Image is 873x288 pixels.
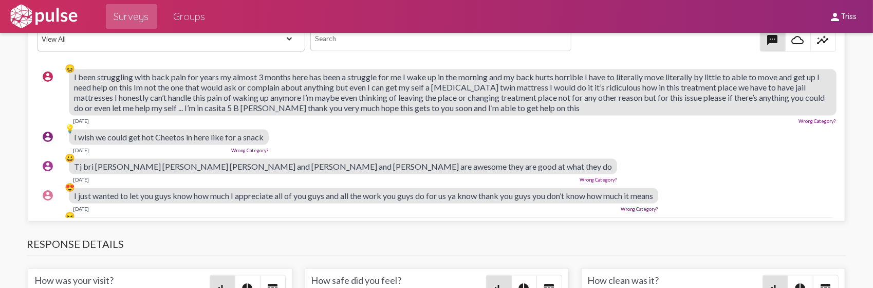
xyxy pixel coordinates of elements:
div: 💡 [65,123,75,134]
input: Search [310,26,571,51]
mat-icon: account_circle [42,131,54,143]
mat-icon: cloud_queue [792,34,804,46]
div: [DATE] [73,147,89,153]
a: Surveys [106,4,157,29]
mat-icon: insights [817,34,829,46]
span: I wish we could get hot Cheetos in here like for a snack [74,132,264,142]
mat-icon: account_circle [42,70,54,83]
div: [DATE] [73,176,89,183]
span: I been struggling with back pain for years my almost 3 months here has been a struggle for me I w... [74,72,825,113]
span: Groups [174,7,206,26]
a: Wrong Category? [231,148,269,153]
mat-icon: account_circle [42,189,54,202]
a: Wrong Category? [799,118,837,124]
a: Groups [165,4,214,29]
a: Wrong Category? [580,177,617,183]
div: [DATE] [73,118,89,124]
button: Triss [821,7,865,26]
div: 😖 [65,63,75,74]
div: 😀 [65,153,75,163]
div: [DATE] [73,206,89,212]
div: 😖 [65,211,75,222]
span: Surveys [114,7,149,26]
span: Triss [841,12,857,22]
mat-icon: account_circle [42,160,54,172]
span: I just wanted to let you guys know how much I appreciate all of you guys and all the work you guy... [74,191,653,201]
mat-icon: person [829,11,841,23]
a: Wrong Category? [621,206,658,212]
mat-icon: textsms [767,34,779,46]
h3: Response Details [27,238,846,256]
div: 😍 [65,182,75,192]
img: white-logo.svg [8,4,79,29]
span: Tj bri [PERSON_NAME] [PERSON_NAME] [PERSON_NAME] and [PERSON_NAME] and [PERSON_NAME] are awesome ... [74,161,612,171]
